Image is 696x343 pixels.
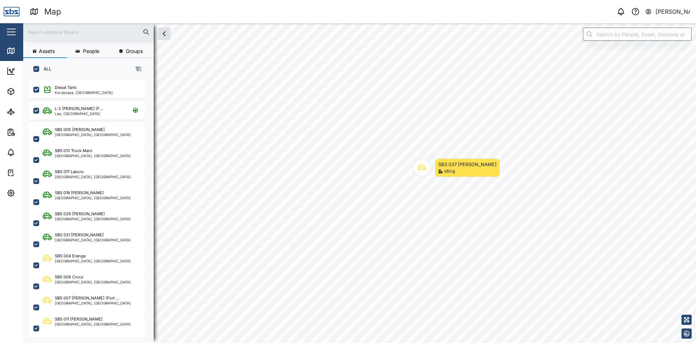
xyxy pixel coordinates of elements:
input: Search assets or drivers [28,26,149,37]
div: Idling [444,168,455,175]
span: Groups [126,49,143,54]
div: Sites [19,108,36,116]
div: Map [44,5,61,18]
div: [GEOGRAPHIC_DATA], [GEOGRAPHIC_DATA] [55,301,131,305]
div: [GEOGRAPHIC_DATA], [GEOGRAPHIC_DATA] [55,154,131,158]
div: [GEOGRAPHIC_DATA], [GEOGRAPHIC_DATA] [55,238,131,242]
div: SBS 031 [PERSON_NAME] [55,232,104,238]
span: Assets [39,49,55,54]
div: Diesel Tank [55,85,76,91]
div: [GEOGRAPHIC_DATA], [GEOGRAPHIC_DATA] [55,196,131,200]
div: [GEOGRAPHIC_DATA], [GEOGRAPHIC_DATA] [55,175,131,179]
div: Tasks [19,169,39,177]
div: [GEOGRAPHIC_DATA], [GEOGRAPHIC_DATA] [55,322,131,326]
canvas: Map [23,23,696,343]
div: Korobosea, [GEOGRAPHIC_DATA] [55,91,113,94]
div: Settings [19,189,45,197]
div: SBS 013 Truck Maro [55,148,92,154]
input: Search by People, Asset, Geozone or Place [583,28,692,41]
div: SBS 004 Eranga [55,253,86,259]
button: [PERSON_NAME] [645,7,690,17]
div: Lae, [GEOGRAPHIC_DATA] [55,112,103,115]
img: Main Logo [4,4,20,20]
div: Map [19,47,35,55]
div: SBS 017 Lakoro [55,169,84,175]
div: SBS 026 [PERSON_NAME] [55,211,105,217]
label: ALL [39,66,51,72]
div: grid [29,78,153,337]
div: [GEOGRAPHIC_DATA], [GEOGRAPHIC_DATA] [55,280,131,284]
div: [GEOGRAPHIC_DATA], [GEOGRAPHIC_DATA] [55,259,131,263]
div: SBS 007 [PERSON_NAME] (Port ... [55,295,119,301]
div: L-2 [PERSON_NAME] (F... [55,106,103,112]
div: SBS 006 Crocs [55,274,83,280]
div: [GEOGRAPHIC_DATA], [GEOGRAPHIC_DATA] [55,133,131,136]
div: Map marker [413,159,500,177]
div: [GEOGRAPHIC_DATA], [GEOGRAPHIC_DATA] [55,217,131,221]
div: Assets [19,87,41,95]
div: SBS 005 [PERSON_NAME] [55,127,105,133]
span: People [83,49,99,54]
div: SBS 037 [PERSON_NAME] [438,161,497,168]
div: Alarms [19,148,41,156]
div: SBS 019 [PERSON_NAME] [55,190,104,196]
div: [PERSON_NAME] [655,7,690,16]
div: Dashboard [19,67,51,75]
div: Reports [19,128,43,136]
div: SBS 011 [PERSON_NAME] [55,316,103,322]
